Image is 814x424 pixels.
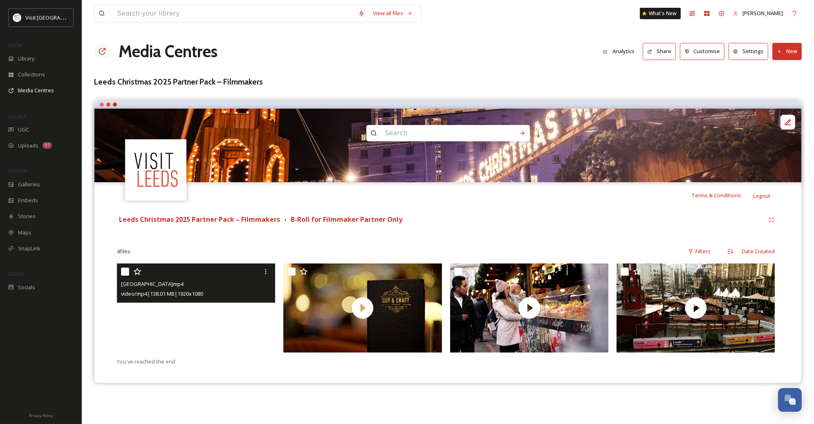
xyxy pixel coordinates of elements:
[18,126,29,134] span: UGC
[25,13,89,21] span: Visit [GEOGRAPHIC_DATA]
[126,140,186,199] img: download%20(3).png
[778,388,802,412] button: Open Chat
[291,215,402,224] strong: B-Roll for Filmmaker Partner Only
[599,43,643,59] a: Analytics
[617,263,775,353] img: thumbnail
[753,192,771,199] span: Logout
[18,142,38,150] span: Uploads
[691,192,741,199] span: Terms & Conditions
[8,271,25,277] span: SOCIALS
[640,8,681,19] a: What's New
[369,5,417,21] a: View all files
[119,215,280,224] strong: Leeds Christmas 2025 Partner Pack – Filmmakers
[8,113,26,119] span: COLLECT
[18,229,31,237] span: Maps
[13,13,21,22] img: download%20(3).png
[29,413,53,418] span: Privacy Policy
[121,290,203,297] span: video/mp4 | 138.01 MB | 1920 x 1080
[18,283,35,291] span: Socials
[94,109,801,182] img: Leeds Christmas Market at City Square - sign- c Christopher Heaney for Visit Leeds - Christmas 20...
[18,212,36,220] span: Stories
[117,263,276,353] video: Leeds_City Centre_2025.mp4
[94,76,802,88] h3: Leeds Christmas 2025 Partner Pack – Filmmakers
[121,280,184,288] span: [GEOGRAPHIC_DATA]mp4
[18,71,45,78] span: Collections
[680,43,729,60] a: Customise
[18,181,40,188] span: Galleries
[381,124,493,142] input: Search
[680,43,725,60] button: Customise
[738,243,779,259] div: Date Created
[691,190,753,200] a: Terms & Conditions
[450,263,609,353] img: thumbnail
[729,43,772,60] a: Settings
[18,196,38,204] span: Embeds
[684,243,715,259] div: Filters
[18,245,40,252] span: SnapLink
[643,43,676,60] button: Share
[772,43,802,60] button: New
[283,263,442,353] img: thumbnail
[117,358,175,365] span: You've reached the end
[742,9,783,17] span: [PERSON_NAME]
[18,55,34,62] span: Library
[43,142,52,149] div: 97
[8,168,27,174] span: WIDGETS
[729,5,787,21] a: [PERSON_NAME]
[117,248,130,255] span: 4 file s
[113,4,354,22] input: Search your library
[119,39,218,64] a: Media Centres
[29,410,53,420] a: Privacy Policy
[729,43,768,60] button: Settings
[8,42,22,48] span: MEDIA
[599,43,639,59] button: Analytics
[18,87,54,94] span: Media Centres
